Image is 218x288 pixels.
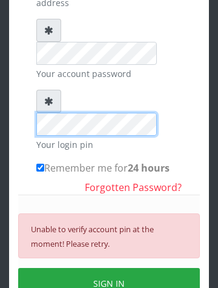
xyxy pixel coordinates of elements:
label: Remember me for [36,161,170,175]
small: Your account password [36,67,182,80]
small: Unable to verify account pin at the moment! Please retry. [31,224,154,249]
small: Your login pin [36,138,182,151]
b: 24 hours [128,161,170,175]
input: Remember me for24 hours [36,164,44,172]
a: Forgotten Password? [85,181,182,194]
